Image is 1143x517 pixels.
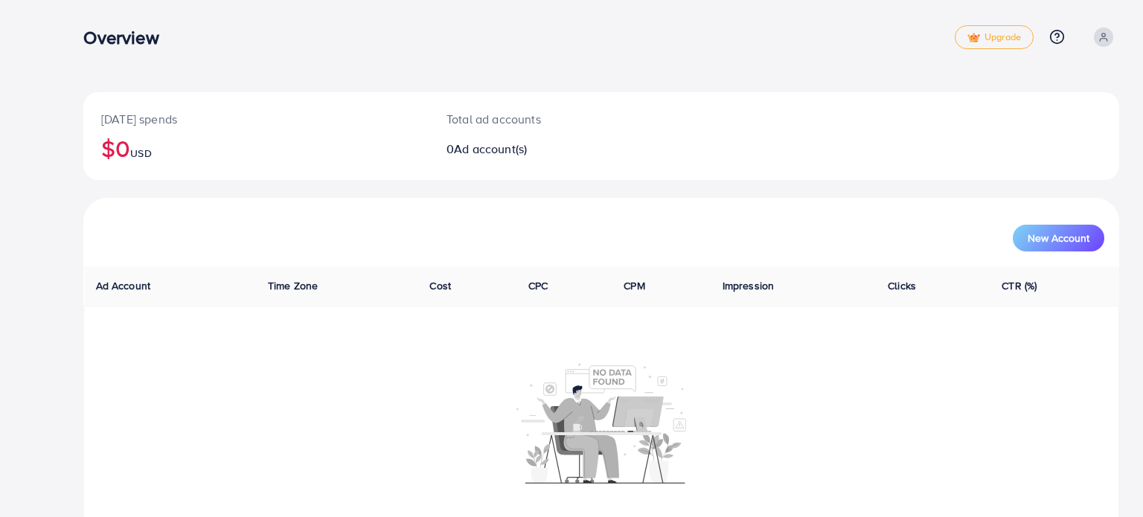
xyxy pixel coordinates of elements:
[723,278,775,293] span: Impression
[1028,233,1089,243] span: New Account
[101,110,411,128] p: [DATE] spends
[446,142,670,156] h2: 0
[83,27,170,48] h3: Overview
[967,32,1021,43] span: Upgrade
[967,33,980,43] img: tick
[1013,225,1104,251] button: New Account
[130,146,151,161] span: USD
[429,278,451,293] span: Cost
[96,278,151,293] span: Ad Account
[516,362,686,484] img: No account
[1002,278,1037,293] span: CTR (%)
[888,278,916,293] span: Clicks
[446,110,670,128] p: Total ad accounts
[955,25,1034,49] a: tickUpgrade
[454,141,527,157] span: Ad account(s)
[101,134,411,162] h2: $0
[624,278,644,293] span: CPM
[528,278,548,293] span: CPC
[268,278,318,293] span: Time Zone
